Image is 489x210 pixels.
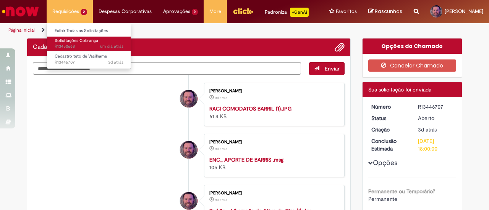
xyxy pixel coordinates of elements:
[366,126,413,133] dt: Criação
[209,156,283,163] a: ENC_ APORTE DE BARRIS .msg
[209,140,337,144] div: [PERSON_NAME]
[8,27,35,33] a: Página inicial
[180,141,198,159] div: Paulo Afonso De Freitas
[418,137,453,152] div: [DATE] 18:00:00
[180,90,198,107] div: Paulo Afonso De Freitas
[180,192,198,210] div: Paulo Afonso De Freitas
[418,126,437,133] span: 3d atrás
[55,43,123,50] span: R13450668
[100,43,123,49] span: um dia atrás
[209,105,291,112] a: RACI COMODATOS BARRIL (1).JPG
[47,52,131,66] a: Aberto R13446707 : Cadastro teto de Vasilhame
[6,23,320,37] ul: Trilhas de página
[209,156,337,171] div: 105 KB
[100,43,123,49] time: 27/08/2025 08:07:11
[215,198,227,202] span: 3d atrás
[99,8,152,15] span: Despesas Corporativas
[309,62,345,75] button: Enviar
[47,23,131,69] ul: Requisições
[209,191,337,196] div: [PERSON_NAME]
[108,59,123,65] time: 26/08/2025 08:36:57
[418,103,453,111] div: R13446707
[368,196,397,202] span: Permanente
[215,147,227,151] time: 26/08/2025 08:36:17
[1,4,40,19] img: ServiceNow
[366,114,413,122] dt: Status
[163,8,190,15] span: Aprovações
[368,188,435,195] b: Permanente ou Temporário?
[55,59,123,66] span: R13446707
[192,9,198,15] span: 2
[335,42,345,52] button: Adicionar anexos
[368,86,431,93] span: Sua solicitação foi enviada
[108,59,123,65] span: 3d atrás
[325,65,340,72] span: Enviar
[368,59,457,72] button: Cancelar Chamado
[81,9,87,15] span: 2
[418,126,453,133] div: 26/08/2025 08:36:56
[209,89,337,93] div: [PERSON_NAME]
[55,38,98,43] span: Solicitações Cobrança
[209,8,221,15] span: More
[418,126,437,133] time: 26/08/2025 08:36:56
[215,147,227,151] span: 3d atrás
[368,8,402,15] a: Rascunhos
[209,105,337,120] div: 61.4 KB
[265,8,309,17] div: Padroniza
[215,96,227,100] time: 26/08/2025 08:36:38
[33,44,107,51] h2: Cadastro teto de Vasilhame Histórico de tíquete
[33,62,301,75] textarea: Digite sua mensagem aqui...
[445,8,483,14] span: [PERSON_NAME]
[215,96,227,100] span: 3d atrás
[418,114,453,122] div: Aberto
[47,27,131,35] a: Exibir Todas as Solicitações
[233,5,253,17] img: click_logo_yellow_360x200.png
[52,8,79,15] span: Requisições
[55,53,107,59] span: Cadastro teto de Vasilhame
[363,38,462,54] div: Opções do Chamado
[215,198,227,202] time: 26/08/2025 08:35:31
[366,137,413,152] dt: Conclusão Estimada
[47,37,131,51] a: Aberto R13450668 : Solicitações Cobrança
[336,8,357,15] span: Favoritos
[290,8,309,17] p: +GenAi
[375,8,402,15] span: Rascunhos
[366,103,413,111] dt: Número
